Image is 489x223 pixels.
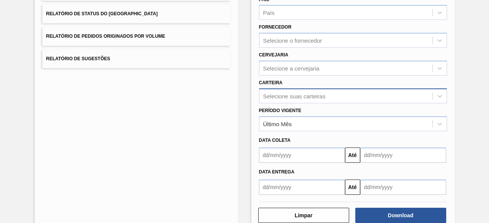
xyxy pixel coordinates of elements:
[42,27,230,46] button: Relatório de Pedidos Originados por Volume
[345,148,360,163] button: Até
[259,80,283,85] label: Carteira
[259,52,288,58] label: Cervejaria
[360,180,446,195] input: dd/mm/yyyy
[259,180,345,195] input: dd/mm/yyyy
[259,138,291,143] span: Data coleta
[258,208,349,223] button: Limpar
[345,180,360,195] button: Até
[263,65,320,71] div: Selecione a cervejaria
[46,56,110,61] span: Relatório de Sugestões
[355,208,446,223] button: Download
[46,11,158,16] span: Relatório de Status do [GEOGRAPHIC_DATA]
[263,93,325,99] div: Selecione suas carteiras
[259,148,345,163] input: dd/mm/yyyy
[263,10,275,16] div: País
[46,34,165,39] span: Relatório de Pedidos Originados por Volume
[42,50,230,68] button: Relatório de Sugestões
[259,24,291,30] label: Fornecedor
[259,169,295,175] span: Data entrega
[263,37,322,44] div: Selecione o fornecedor
[259,108,301,113] label: Período Vigente
[263,120,292,127] div: Último Mês
[360,148,446,163] input: dd/mm/yyyy
[42,5,230,23] button: Relatório de Status do [GEOGRAPHIC_DATA]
